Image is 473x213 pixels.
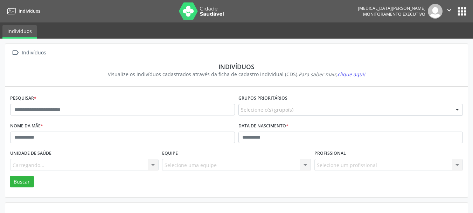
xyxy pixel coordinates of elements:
label: Data de nascimento [238,121,288,132]
button: apps [456,5,468,18]
button:  [443,4,456,19]
div: Indivíduos [15,63,458,71]
label: Equipe [162,148,178,159]
img: img [428,4,443,19]
span: clique aqui! [338,71,365,78]
label: Profissional [314,148,346,159]
span: Indivíduos [19,8,40,14]
a: Indivíduos [5,5,40,17]
div: Visualize os indivíduos cadastrados através da ficha de cadastro individual (CDS). [15,71,458,78]
div: Indivíduos [20,48,47,58]
label: Pesquisar [10,93,36,104]
button: Buscar [10,176,34,188]
a:  Indivíduos [10,48,47,58]
label: Unidade de saúde [10,148,51,159]
a: Indivíduos [2,25,37,39]
label: Nome da mãe [10,121,43,132]
label: Grupos prioritários [238,93,287,104]
i: Para saber mais, [299,71,365,78]
span: Monitoramento Executivo [363,11,425,17]
i:  [10,48,20,58]
div: [MEDICAL_DATA][PERSON_NAME] [358,5,425,11]
i:  [445,6,453,14]
span: Selecione o(s) grupo(s) [241,106,293,113]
